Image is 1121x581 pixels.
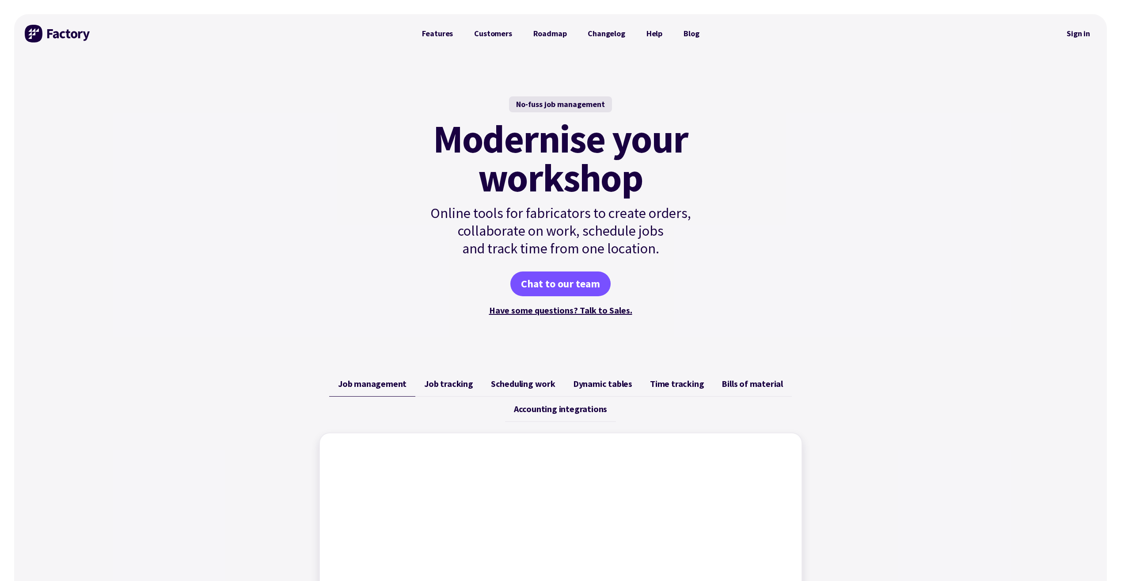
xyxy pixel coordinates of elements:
a: Blog [673,25,710,42]
a: Customers [464,25,522,42]
a: Roadmap [523,25,578,42]
nav: Primary Navigation [411,25,710,42]
span: Dynamic tables [573,378,632,389]
span: Bills of material [722,378,783,389]
span: Scheduling work [491,378,555,389]
nav: Secondary Navigation [1060,23,1096,44]
a: Have some questions? Talk to Sales. [489,305,632,316]
p: Online tools for fabricators to create orders, collaborate on work, schedule jobs and track time ... [411,204,710,257]
a: Sign in [1060,23,1096,44]
span: Job tracking [424,378,473,389]
a: Changelog [577,25,635,42]
img: Factory [25,25,91,42]
a: Features [411,25,464,42]
a: Chat to our team [510,271,611,296]
span: Accounting integrations [514,404,607,414]
div: No-fuss job management [509,96,612,112]
iframe: Chat Widget [1077,539,1121,581]
a: Help [636,25,673,42]
span: Job management [338,378,407,389]
mark: Modernise your workshop [433,119,688,197]
span: Time tracking [650,378,704,389]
